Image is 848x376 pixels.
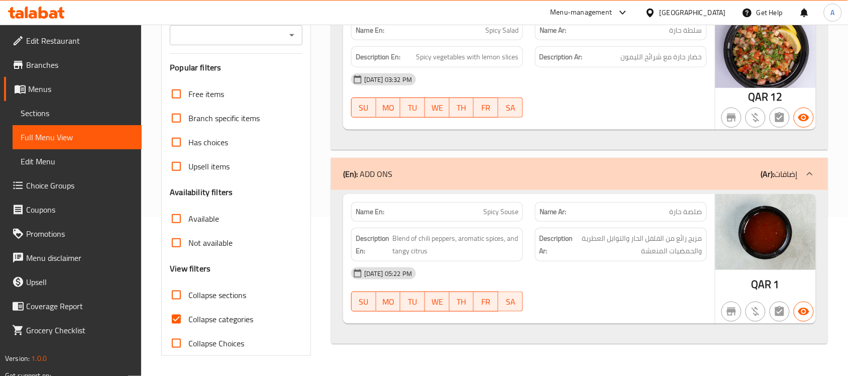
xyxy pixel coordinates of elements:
a: Grocery Checklist [4,318,142,342]
h3: Availability filters [170,186,233,198]
span: Menu disclaimer [26,252,134,264]
a: Promotions [4,222,142,246]
button: TH [450,98,474,118]
div: (En): Salad(Ar):سلطة [331,190,828,344]
span: Collapse categories [188,313,253,325]
span: WE [429,101,446,115]
span: Coverage Report [26,300,134,312]
span: Branch specific items [188,112,260,124]
strong: Description Ar: [540,232,573,257]
button: SA [498,292,523,312]
b: (Ar): [761,166,775,181]
span: TU [404,101,421,115]
span: Spicy Salad [485,25,518,36]
p: ADD ONS [343,168,392,180]
span: QAR [749,87,769,107]
span: TH [454,295,470,309]
span: Spicy Souse [483,207,518,217]
span: SU [356,101,372,115]
span: Upsell [26,276,134,288]
span: Spicy vegetables with lemon slices [416,51,518,63]
span: QAR [752,274,772,294]
a: Sections [13,101,142,125]
h3: Popular filters [170,62,302,73]
span: SA [502,295,519,309]
span: Choice Groups [26,179,134,192]
a: Menu disclaimer [4,246,142,270]
span: TU [404,295,421,309]
span: Available [188,213,219,225]
button: Purchased item [746,108,766,128]
span: 1.0.0 [31,352,47,365]
button: MO [376,292,401,312]
button: Open [285,28,299,42]
b: (En): [343,166,358,181]
span: 1 [774,274,780,294]
button: WE [425,292,450,312]
span: Has choices [188,136,228,148]
div: [GEOGRAPHIC_DATA] [660,7,726,18]
span: TH [454,101,470,115]
span: Promotions [26,228,134,240]
span: Sections [21,107,134,119]
div: Menu-management [551,7,612,19]
span: MO [380,295,397,309]
button: SU [351,98,376,118]
a: Coverage Report [4,294,142,318]
span: A [831,7,835,18]
span: Edit Menu [21,155,134,167]
button: SU [351,292,376,312]
strong: Description En: [356,51,400,63]
span: Upsell items [188,160,230,172]
button: FR [474,292,498,312]
img: spicy_sauce638923145327833969.jpeg [715,194,816,269]
button: TU [400,292,425,312]
button: SA [498,98,523,118]
a: Upsell [4,270,142,294]
a: Branches [4,53,142,77]
span: Collapse Choices [188,337,244,349]
button: Available [794,108,814,128]
a: Edit Menu [13,149,142,173]
button: Not has choices [770,302,790,322]
span: SU [356,295,372,309]
span: Full Menu View [21,131,134,143]
div: (En): ADD ONS(Ar):إضافات [331,158,828,190]
span: MO [380,101,397,115]
span: 12 [771,87,783,107]
strong: Name Ar: [540,207,567,217]
button: MO [376,98,401,118]
p: إضافات [761,168,798,180]
a: Coupons [4,198,142,222]
button: TH [450,292,474,312]
span: Edit Restaurant [26,35,134,47]
span: Branches [26,59,134,71]
div: (En): Salad(Ar):سلطة [331,9,828,150]
span: SA [502,101,519,115]
span: Menus [28,83,134,95]
span: FR [478,295,494,309]
span: Free items [188,88,224,100]
button: Not has choices [770,108,790,128]
span: سلطة حارة [670,25,702,36]
button: Available [794,302,814,322]
span: مزيج رائع من الفلفل الحار والتوابل العطرية والحمضيات المنعشة [575,232,702,257]
strong: Description Ar: [540,51,583,63]
button: Purchased item [746,302,766,322]
button: Not branch specific item [721,302,741,322]
span: Version: [5,352,30,365]
span: FR [478,101,494,115]
button: Not branch specific item [721,108,741,128]
span: Coupons [26,204,134,216]
span: صلصة حارة [670,207,702,217]
h3: View filters [170,263,210,274]
span: Blend of chili peppers, aromatic spices, and tangy citrus [392,232,518,257]
strong: Name En: [356,25,384,36]
strong: Name En: [356,207,384,217]
img: spicy_salad638923014314726293.jpg [715,13,816,88]
span: Collapse sections [188,289,246,301]
button: WE [425,98,450,118]
span: Not available [188,237,233,249]
button: FR [474,98,498,118]
span: [DATE] 03:32 PM [360,75,416,84]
